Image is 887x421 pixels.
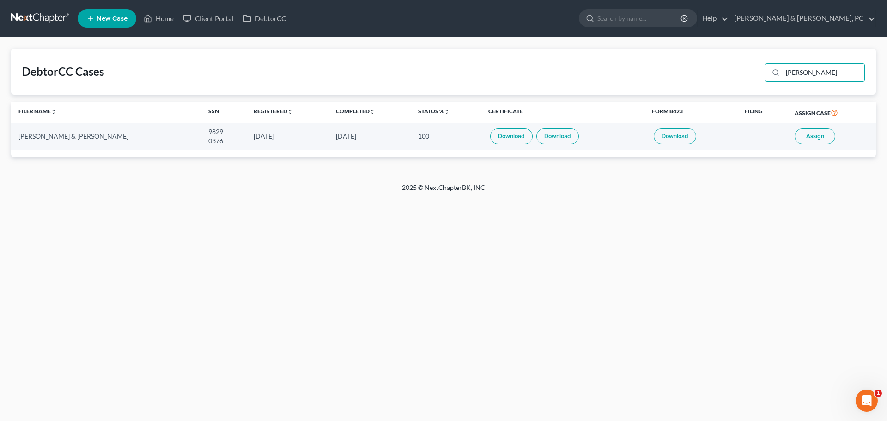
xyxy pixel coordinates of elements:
[336,108,375,115] a: Completedunfold_more
[698,10,729,27] a: Help
[238,10,291,27] a: DebtorCC
[22,64,104,79] div: DebtorCC Cases
[208,127,238,136] div: 9829
[597,10,682,27] input: Search by name...
[254,108,293,115] a: Registeredunfold_more
[795,128,835,144] button: Assign
[787,102,876,123] th: Assign Case
[287,109,293,115] i: unfold_more
[246,123,328,149] td: [DATE]
[370,109,375,115] i: unfold_more
[729,10,875,27] a: [PERSON_NAME] & [PERSON_NAME], PC
[418,108,450,115] a: Status %unfold_more
[208,136,238,146] div: 0376
[97,15,128,22] span: New Case
[481,102,644,123] th: Certificate
[783,64,864,81] input: Search...
[18,132,194,141] div: [PERSON_NAME] & [PERSON_NAME]
[806,133,824,140] span: Assign
[51,109,56,115] i: unfold_more
[490,128,533,144] a: Download
[328,123,411,149] td: [DATE]
[180,183,707,200] div: 2025 © NextChapterBK, INC
[411,123,481,149] td: 100
[654,128,696,144] a: Download
[856,390,878,412] iframe: Intercom live chat
[178,10,238,27] a: Client Portal
[18,108,56,115] a: Filer Nameunfold_more
[644,102,737,123] th: Form B423
[875,390,882,397] span: 1
[737,102,787,123] th: Filing
[139,10,178,27] a: Home
[444,109,450,115] i: unfold_more
[536,128,579,144] a: Download
[201,102,246,123] th: SSN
